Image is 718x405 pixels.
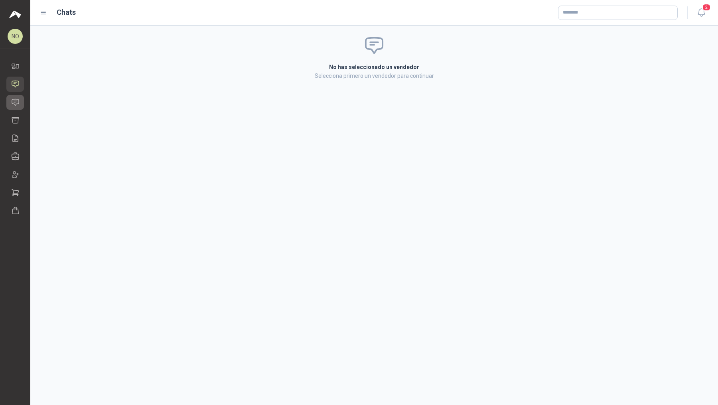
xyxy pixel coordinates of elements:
h2: No has seleccionado un vendedor [235,63,513,71]
h1: Chats [57,7,76,18]
button: 2 [694,6,708,20]
p: Selecciona primero un vendedor para continuar [235,71,513,80]
span: 2 [702,4,711,11]
div: NO [8,29,23,44]
img: Logo peakr [9,10,21,19]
